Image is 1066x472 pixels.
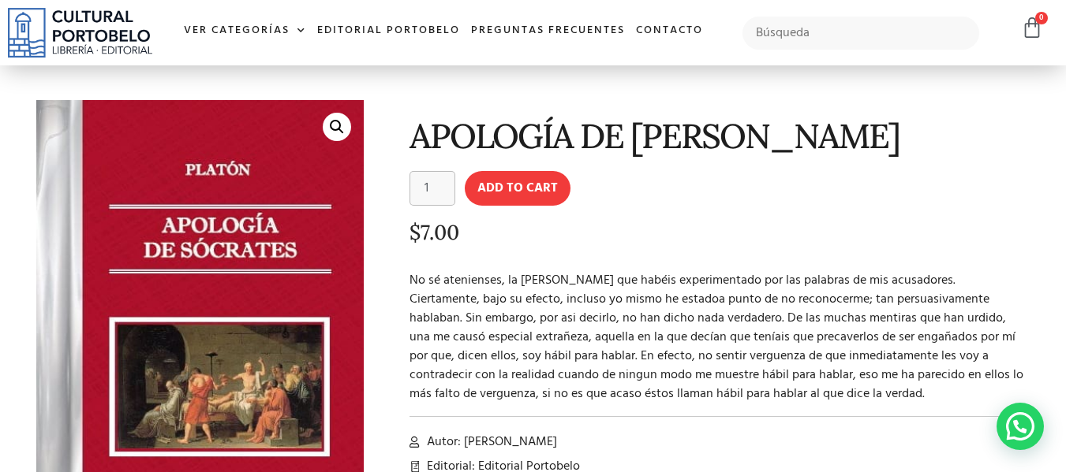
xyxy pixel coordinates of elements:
span: $ [410,219,421,245]
span: Autor: [PERSON_NAME] [423,433,557,452]
a: Preguntas frecuentes [466,14,630,48]
bdi: 7.00 [410,219,459,245]
a: Ver Categorías [178,14,312,48]
a: 🔍 [323,113,351,141]
div: WhatsApp contact [997,403,1044,450]
a: 0 [1021,17,1043,39]
a: Editorial Portobelo [312,14,466,48]
a: Contacto [630,14,709,48]
span: 0 [1035,12,1048,24]
input: Product quantity [410,171,455,206]
input: Búsqueda [742,17,980,50]
p: No sé atenienses, la [PERSON_NAME] que habéis experimentado por las palabras de mis acusadores. C... [410,271,1026,403]
button: Add to cart [465,171,570,206]
h1: APOLOGÍA DE [PERSON_NAME] [410,117,1026,154]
